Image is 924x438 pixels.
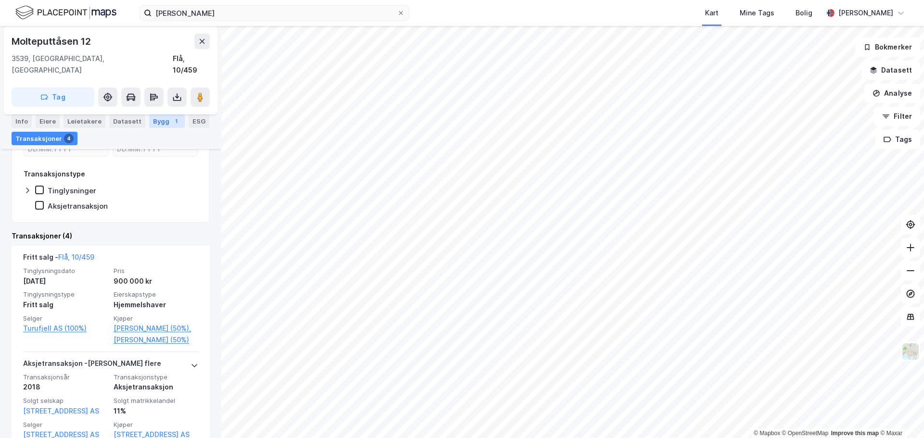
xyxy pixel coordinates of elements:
img: Z [901,342,920,361]
span: Kjøper [114,421,198,429]
a: Improve this map [831,430,879,437]
span: Selger [23,421,108,429]
span: Transaksjonsår [23,373,108,381]
div: Datasett [109,114,145,128]
div: Mine Tags [740,7,774,19]
div: 4 [64,134,74,143]
button: Filter [874,107,920,126]
div: Hjemmelshaver [114,299,198,311]
div: Transaksjoner [12,132,77,145]
span: Kjøper [114,314,198,323]
div: Fritt salg [23,299,108,311]
div: Bygg [149,114,185,128]
img: logo.f888ab2527a4732fd821a326f86c7f29.svg [15,4,116,21]
div: 2018 [23,381,108,393]
a: [PERSON_NAME] (50%) [114,334,198,346]
button: Bokmerker [855,38,920,57]
button: Datasett [861,61,920,80]
div: [DATE] [23,275,108,287]
span: Transaksjonstype [114,373,198,381]
div: Kart [705,7,719,19]
button: Tags [875,130,920,149]
div: Aksjetransaksjon - [PERSON_NAME] flere [23,358,161,373]
div: 3539, [GEOGRAPHIC_DATA], [GEOGRAPHIC_DATA] [12,53,173,76]
a: Flå, 10/459 [58,253,94,261]
div: 900 000 kr [114,275,198,287]
div: Aksjetransaksjon [48,201,108,211]
span: Pris [114,267,198,275]
div: Eiere [36,114,60,128]
div: Fritt salg - [23,251,94,267]
div: Tinglysninger [48,186,96,195]
div: Transaksjoner (4) [12,230,210,242]
div: Info [12,114,32,128]
div: Leietakere [64,114,105,128]
span: Tinglysningstype [23,290,108,299]
a: Turufjell AS (100%) [23,323,108,334]
div: 1 [171,116,181,126]
a: [PERSON_NAME] (50%), [114,323,198,334]
span: Selger [23,314,108,323]
span: Solgt matrikkelandel [114,397,198,405]
a: Mapbox [754,430,780,437]
button: Analyse [864,84,920,103]
a: [STREET_ADDRESS] AS [23,407,99,415]
input: Søk på adresse, matrikkel, gårdeiere, leietakere eller personer [152,6,397,20]
span: Solgt selskap [23,397,108,405]
div: Transaksjonstype [24,168,85,180]
span: Eierskapstype [114,290,198,299]
div: Aksjetransaksjon [114,381,198,393]
a: OpenStreetMap [782,430,829,437]
div: Bolig [796,7,812,19]
span: Tinglysningsdato [23,267,108,275]
iframe: Chat Widget [876,392,924,438]
div: 11% [114,405,198,417]
div: ESG [189,114,209,128]
div: Flå, 10/459 [173,53,210,76]
div: Molteputtåsen 12 [12,34,93,49]
div: [PERSON_NAME] [838,7,893,19]
button: Tag [12,88,94,107]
